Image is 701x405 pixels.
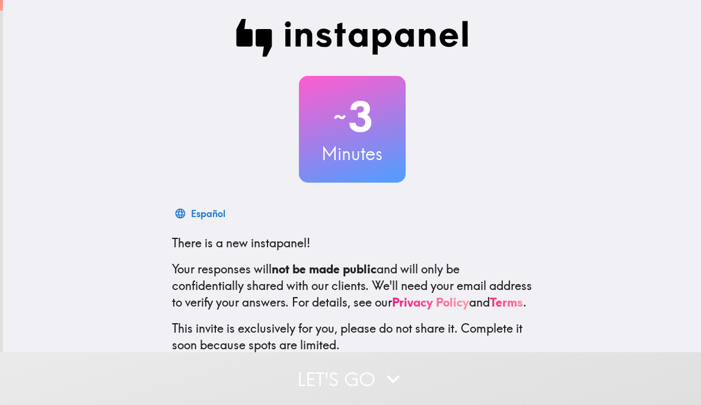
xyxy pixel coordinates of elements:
[172,235,310,250] span: There is a new instapanel!
[191,205,225,222] div: Español
[392,295,469,310] a: Privacy Policy
[172,261,533,311] p: Your responses will and will only be confidentially shared with our clients. We'll need your emai...
[272,262,377,276] b: not be made public
[332,99,348,135] span: ~
[172,202,230,225] button: Español
[299,93,406,141] h2: 3
[172,320,533,353] p: This invite is exclusively for you, please do not share it. Complete it soon because spots are li...
[490,295,523,310] a: Terms
[299,141,406,166] h3: Minutes
[236,19,469,57] img: Instapanel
